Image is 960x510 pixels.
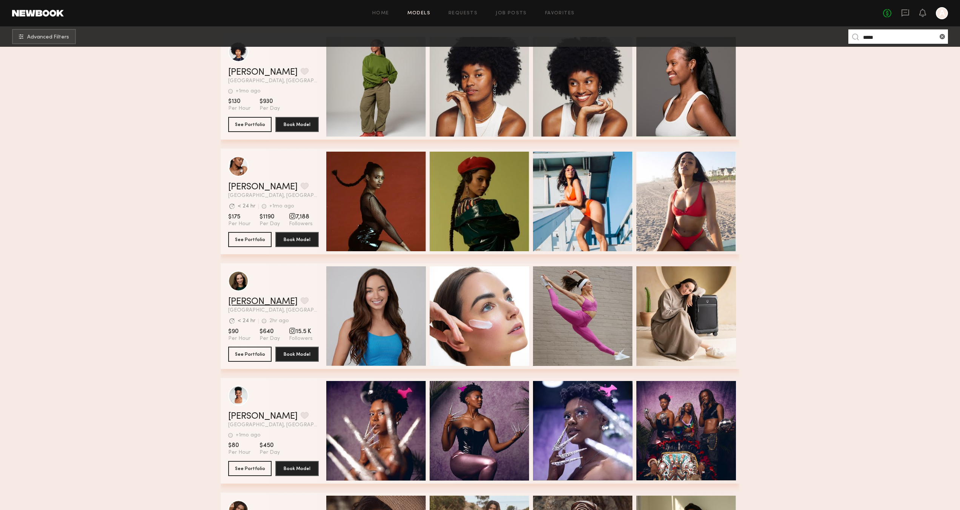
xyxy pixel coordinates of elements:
span: $930 [260,98,280,105]
span: $130 [228,98,250,105]
span: Per Day [260,221,280,227]
div: +1mo ago [236,89,261,94]
div: +1mo ago [236,433,261,438]
span: $1190 [260,213,280,221]
span: $90 [228,328,250,335]
a: [PERSON_NAME] [228,68,298,77]
button: See Portfolio [228,461,272,476]
button: See Portfolio [228,117,272,132]
a: Favorites [545,11,575,16]
span: Followers [289,221,313,227]
a: [PERSON_NAME] [228,297,298,306]
button: Book Model [275,232,319,247]
button: Book Model [275,117,319,132]
span: [GEOGRAPHIC_DATA], [GEOGRAPHIC_DATA] [228,308,319,313]
button: Book Model [275,347,319,362]
span: [GEOGRAPHIC_DATA], [GEOGRAPHIC_DATA] [228,193,319,198]
span: Per Hour [228,335,250,342]
button: See Portfolio [228,232,272,247]
span: 15.5 K [289,328,313,335]
button: Book Model [275,461,319,476]
span: $175 [228,213,250,221]
a: Models [407,11,430,16]
a: A [936,7,948,19]
span: Per Day [260,449,280,456]
span: $450 [260,442,280,449]
span: $640 [260,328,280,335]
a: [PERSON_NAME] [228,412,298,421]
div: 2hr ago [269,318,289,324]
span: Per Day [260,105,280,112]
span: [GEOGRAPHIC_DATA], [GEOGRAPHIC_DATA] [228,422,319,428]
span: Per Hour [228,449,250,456]
span: Per Hour [228,221,250,227]
span: 7,188 [289,213,313,221]
a: [PERSON_NAME] [228,183,298,192]
div: +1mo ago [269,204,294,209]
a: Home [372,11,389,16]
button: See Portfolio [228,347,272,362]
a: Job Posts [496,11,527,16]
a: Requests [449,11,478,16]
span: Advanced Filters [27,35,69,40]
span: Per Day [260,335,280,342]
span: Followers [289,335,313,342]
span: $80 [228,442,250,449]
span: [GEOGRAPHIC_DATA], [GEOGRAPHIC_DATA] [228,78,319,84]
div: < 24 hr [238,204,255,209]
button: Advanced Filters [12,29,76,44]
div: < 24 hr [238,318,255,324]
span: Per Hour [228,105,250,112]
